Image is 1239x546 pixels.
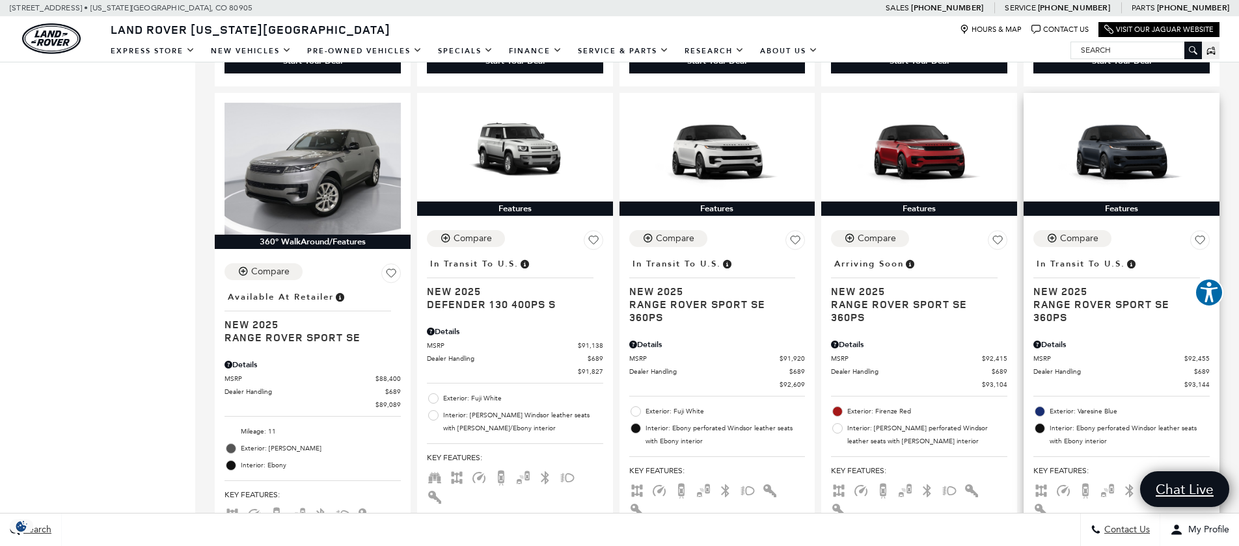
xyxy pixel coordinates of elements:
[427,354,588,363] span: Dealer Handling
[1033,230,1111,247] button: Compare Vehicle
[1132,3,1155,12] span: Parts
[1033,354,1184,363] span: MSRP
[619,201,815,216] div: Features
[831,485,847,494] span: AWD
[1190,230,1210,255] button: Save Vehicle
[225,318,391,331] span: New 2025
[897,485,913,494] span: Blind Spot Monitor
[785,230,805,255] button: Save Vehicle
[629,103,806,201] img: 2025 LAND ROVER Range Rover Sport SE 360PS
[1033,367,1210,376] a: Dealer Handling $689
[430,257,519,271] span: In Transit to U.S.
[696,485,711,494] span: Blind Spot Monitor
[427,326,603,337] div: Pricing Details - Defender 130 400PS S
[919,485,935,494] span: Bluetooth
[875,485,891,494] span: Backup Camera
[964,485,979,494] span: Interior Accents
[992,367,1007,376] span: $689
[427,230,505,247] button: Compare Vehicle
[821,201,1017,216] div: Features
[1037,257,1125,271] span: In Transit to U.S.
[633,257,721,271] span: In Transit to U.S.
[427,472,442,481] span: Third Row Seats
[1060,233,1098,244] div: Compare
[203,40,299,62] a: New Vehicles
[721,257,733,271] span: Vehicle has shipped from factory of origin. Estimated time of delivery to Retailer is on average ...
[111,21,390,37] span: Land Rover [US_STATE][GEOGRAPHIC_DATA]
[629,380,806,389] a: $92,609
[1033,103,1210,201] img: 2025 LAND ROVER Range Rover Sport SE 360PS
[584,230,603,255] button: Save Vehicle
[375,400,401,409] span: $89,089
[911,3,983,13] a: [PHONE_NUMBER]
[831,367,1007,376] a: Dealer Handling $689
[247,509,262,518] span: Adaptive Cruise Control
[215,235,411,249] div: 360° WalkAround/Features
[471,472,487,481] span: Adaptive Cruise Control
[427,354,603,363] a: Dealer Handling $689
[493,472,509,481] span: Backup Camera
[588,354,603,363] span: $689
[430,40,501,62] a: Specials
[225,103,401,235] img: 2025 LAND ROVER Range Rover Sport SE
[629,255,806,324] a: In Transit to U.S.New 2025Range Rover Sport SE 360PS
[656,233,694,244] div: Compare
[674,485,689,494] span: Backup Camera
[1140,471,1229,507] a: Chat Live
[1033,485,1049,494] span: AWD
[225,423,401,440] li: Mileage: 11
[1160,513,1239,546] button: Open user profile menu
[831,354,1007,363] a: MSRP $92,415
[225,387,401,396] a: Dealer Handling $689
[831,504,847,513] span: Keyless Entry
[740,485,756,494] span: Fog Lights
[225,288,401,344] a: Available at RetailerNew 2025Range Rover Sport SE
[241,442,401,455] span: Exterior: [PERSON_NAME]
[7,519,36,533] section: Click to Open Cookie Consent Modal
[831,380,1007,389] a: $93,104
[780,354,805,363] span: $91,920
[427,103,603,201] img: 2025 LAND ROVER Defender 130 400PS S
[560,472,575,481] span: Fog Lights
[1071,42,1201,58] input: Search
[1033,339,1210,350] div: Pricing Details - Range Rover Sport SE 360PS
[831,255,1007,324] a: Arriving SoonNew 2025Range Rover Sport SE 360PS
[886,3,909,12] span: Sales
[22,23,81,54] a: land-rover
[942,485,957,494] span: Fog Lights
[427,341,578,350] span: MSRP
[629,298,796,324] span: Range Rover Sport SE 360PS
[225,400,401,409] a: $89,089
[677,40,752,62] a: Research
[103,40,203,62] a: EXPRESS STORE
[1101,525,1150,536] span: Contact Us
[427,367,603,376] a: $91,827
[454,233,492,244] div: Compare
[762,485,778,494] span: Interior Accents
[629,230,707,247] button: Compare Vehicle
[1024,201,1219,216] div: Features
[847,422,1007,448] span: Interior: [PERSON_NAME] perforated Windsor leather seats with [PERSON_NAME] interior
[904,257,916,271] span: Vehicle is preparing for delivery to the retailer. MSRP will be finalized when the vehicle arrive...
[225,331,391,344] span: Range Rover Sport SE
[718,485,733,494] span: Bluetooth
[1104,25,1214,34] a: Visit Our Jaguar Website
[427,341,603,350] a: MSRP $91,138
[385,387,401,396] span: $689
[789,367,805,376] span: $689
[831,103,1007,201] img: 2025 LAND ROVER Range Rover Sport SE 360PS
[225,487,401,502] span: Key Features :
[629,339,806,350] div: Pricing Details - Range Rover Sport SE 360PS
[1055,485,1071,494] span: Adaptive Cruise Control
[988,230,1007,255] button: Save Vehicle
[427,450,603,465] span: Key Features :
[1033,463,1210,478] span: Key Features :
[375,374,401,383] span: $88,400
[519,257,530,271] span: Vehicle has shipped from factory of origin. Estimated time of delivery to Retailer is on average ...
[960,25,1022,34] a: Hours & Map
[1050,405,1210,418] span: Exterior: Varesine Blue
[228,290,334,304] span: Available at Retailer
[1005,3,1035,12] span: Service
[1100,485,1115,494] span: Blind Spot Monitor
[831,463,1007,478] span: Key Features :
